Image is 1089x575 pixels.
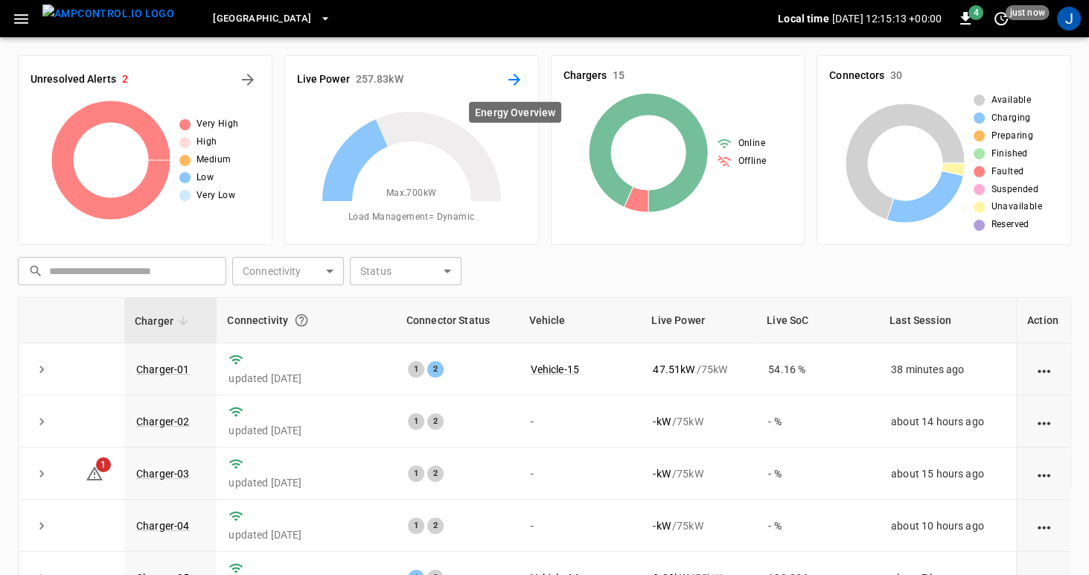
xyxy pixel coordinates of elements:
div: 2 [427,518,444,534]
span: just now [1006,5,1050,20]
td: - [518,500,641,552]
div: / 75 kW [653,414,744,429]
button: All Alerts [236,68,260,92]
h6: Connectors [829,68,884,84]
td: 38 minutes ago [879,343,1016,395]
div: Energy Overview [469,102,561,123]
h6: 15 [613,68,625,84]
td: - [518,395,641,448]
div: / 75 kW [653,518,744,533]
a: Charger-01 [136,363,190,375]
td: - % [756,500,879,552]
span: Very High [197,117,239,132]
p: - kW [653,466,670,481]
span: Medium [197,153,231,168]
span: Faulted [991,165,1023,180]
p: updated [DATE] [229,527,383,542]
p: [DATE] 12:15:13 +00:00 [832,11,942,26]
a: 1 [86,467,103,479]
th: Connector Status [396,298,519,343]
p: updated [DATE] [229,423,383,438]
div: action cell options [1035,518,1053,533]
button: expand row [31,515,53,537]
span: Preparing [991,129,1033,144]
div: 2 [427,466,444,482]
td: - [518,448,641,500]
span: High [197,135,217,150]
p: - kW [653,414,670,429]
div: 2 [427,413,444,430]
div: / 75 kW [653,466,744,481]
button: expand row [31,358,53,381]
td: about 10 hours ago [879,500,1016,552]
a: Charger-03 [136,468,190,480]
span: Reserved [991,217,1029,232]
button: expand row [31,410,53,433]
div: Connectivity [227,307,385,334]
a: Charger-04 [136,520,190,532]
div: profile-icon [1057,7,1081,31]
div: action cell options [1035,362,1053,377]
div: 2 [427,361,444,378]
p: Local time [778,11,829,26]
span: [GEOGRAPHIC_DATA] [213,10,311,28]
td: - % [756,395,879,448]
button: Energy Overview [502,68,526,92]
span: Finished [991,147,1027,162]
span: Max. 700 kW [386,186,437,201]
p: updated [DATE] [229,475,383,490]
span: Charging [991,111,1030,126]
span: Very Low [197,188,235,203]
h6: Live Power [297,72,350,88]
span: Unavailable [991,200,1041,215]
span: Low [197,171,214,185]
button: expand row [31,463,53,485]
span: 4 [968,5,983,20]
img: ampcontrol.io logo [42,4,174,23]
button: [GEOGRAPHIC_DATA] [207,4,336,34]
h6: 257.83 kW [356,72,403,88]
span: Offline [738,154,766,169]
div: 1 [408,413,424,430]
h6: Unresolved Alerts [31,72,116,88]
th: Vehicle [518,298,641,343]
p: 47.51 kW [653,362,694,377]
p: updated [DATE] [229,371,383,386]
td: about 14 hours ago [879,395,1016,448]
span: Charger [135,312,193,330]
span: Available [991,93,1031,108]
th: Action [1016,298,1070,343]
div: action cell options [1035,414,1053,429]
th: Live SoC [756,298,879,343]
th: Last Session [879,298,1016,343]
h6: Chargers [563,68,607,84]
a: Vehicle-15 [530,363,579,375]
div: 1 [408,361,424,378]
p: - kW [653,518,670,533]
td: - % [756,448,879,500]
span: Suspended [991,182,1038,197]
span: Load Management = Dynamic [348,210,475,225]
span: 1 [96,457,111,472]
a: Charger-02 [136,416,190,428]
button: Connection between the charger and our software. [288,307,315,334]
h6: 30 [890,68,902,84]
div: 1 [408,518,424,534]
span: Online [738,136,764,151]
h6: 2 [122,72,128,88]
td: about 15 hours ago [879,448,1016,500]
div: 1 [408,466,424,482]
button: set refresh interval [989,7,1013,31]
td: 54.16 % [756,343,879,395]
div: / 75 kW [653,362,744,377]
div: action cell options [1035,466,1053,481]
th: Live Power [641,298,756,343]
